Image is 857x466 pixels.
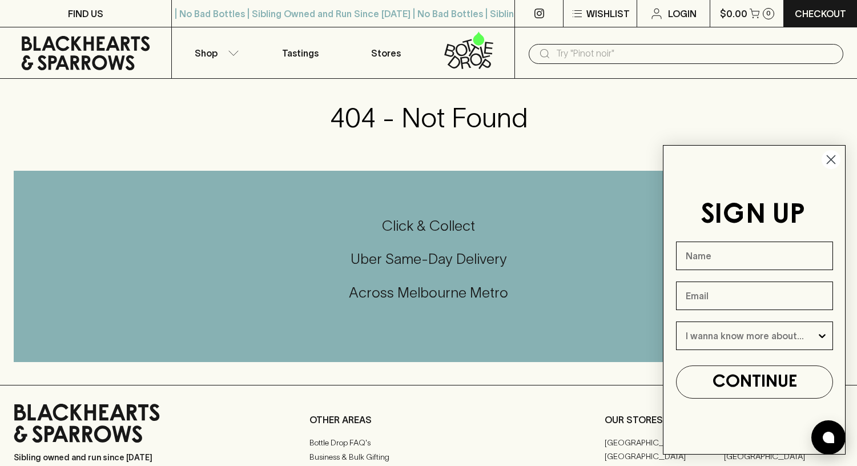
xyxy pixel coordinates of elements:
a: Tastings [257,27,343,78]
h3: 404 - Not Found [330,102,528,134]
p: $0.00 [720,7,747,21]
input: Name [676,242,833,270]
img: bubble-icon [823,432,834,443]
p: Checkout [795,7,846,21]
button: Shop [172,27,257,78]
p: Shop [195,46,218,60]
p: Sibling owned and run since [DATE] [14,452,252,463]
input: Email [676,282,833,310]
button: CONTINUE [676,365,833,399]
p: Tastings [282,46,319,60]
a: Business & Bulk Gifting [309,450,548,464]
input: Try "Pinot noir" [556,45,834,63]
p: 0 [766,10,771,17]
p: Stores [371,46,401,60]
p: Wishlist [586,7,630,21]
h5: Uber Same-Day Delivery [14,250,843,268]
div: FLYOUT Form [651,134,857,466]
p: OUR STORES [605,413,843,427]
h5: Click & Collect [14,216,843,235]
span: SIGN UP [701,202,805,228]
a: Stores [343,27,429,78]
p: FIND US [68,7,103,21]
input: I wanna know more about... [686,322,816,349]
a: [GEOGRAPHIC_DATA] [605,449,724,463]
button: Close dialog [821,150,841,170]
p: OTHER AREAS [309,413,548,427]
p: Login [668,7,697,21]
a: Bottle Drop FAQ's [309,436,548,450]
div: Call to action block [14,171,843,362]
a: [GEOGRAPHIC_DATA] [605,436,724,449]
h5: Across Melbourne Metro [14,283,843,302]
button: Show Options [816,322,828,349]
